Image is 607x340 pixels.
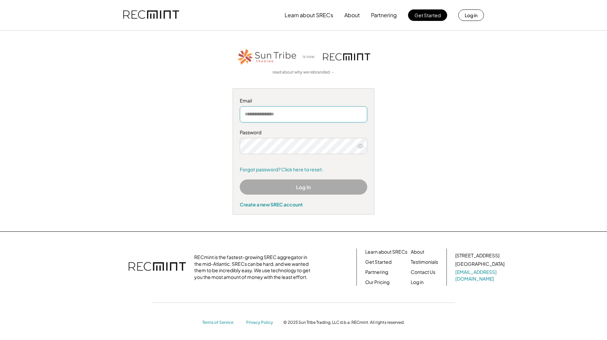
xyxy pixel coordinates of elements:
img: recmint-logotype%403x.png [323,53,370,60]
div: Password [240,129,367,136]
a: Log in [411,279,424,286]
button: Log in [458,9,484,21]
button: Get Started [408,9,447,21]
img: recmint-logotype%403x.png [123,4,179,27]
a: Forgot password? Click here to reset. [240,166,367,173]
a: Learn about SRECs [365,249,407,255]
button: Log In [240,179,367,195]
div: RECmint is the fastest-growing SREC aggregator in the mid-Atlantic. SRECs can be hard, and we wan... [194,254,314,280]
div: Email [240,97,367,104]
a: Contact Us [411,269,435,276]
div: © 2025 Sun Tribe Trading, LLC d.b.a. RECmint. All rights reserved. [283,320,405,325]
div: [GEOGRAPHIC_DATA] [455,261,504,267]
div: [STREET_ADDRESS] [455,252,499,259]
a: About [411,249,424,255]
a: Partnering [365,269,388,276]
a: Privacy Policy [246,320,277,325]
a: Get Started [365,259,392,265]
a: Terms of Service [202,320,239,325]
button: About [344,8,360,22]
a: read about why we rebranded → [272,69,335,75]
a: [EMAIL_ADDRESS][DOMAIN_NAME] [455,269,506,282]
div: is now [301,54,320,60]
img: recmint-logotype%403x.png [128,255,186,279]
a: Testimonials [411,259,438,265]
div: Create a new SREC account [240,201,367,207]
button: Learn about SRECs [285,8,333,22]
a: Our Pricing [365,279,389,286]
button: Partnering [371,8,397,22]
img: STT_Horizontal_Logo%2B-%2BColor.png [237,48,297,66]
